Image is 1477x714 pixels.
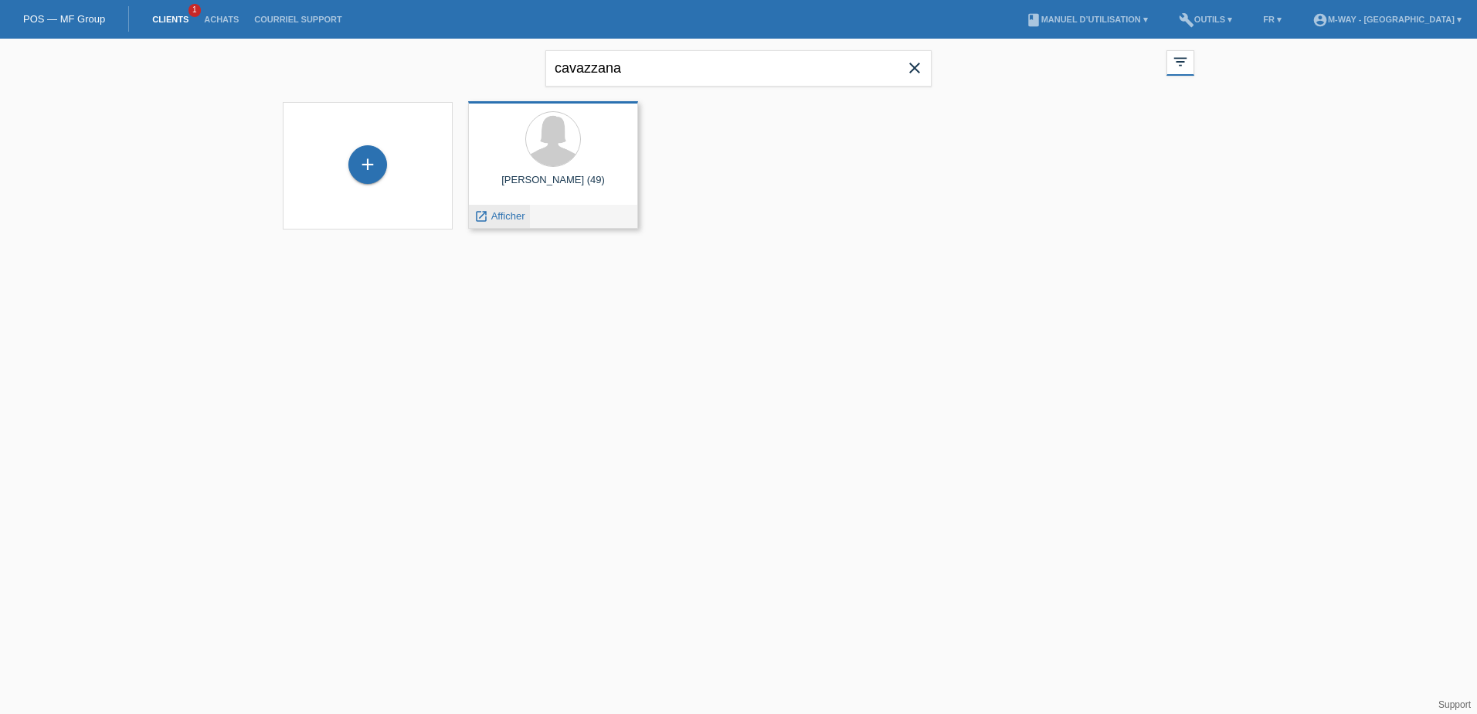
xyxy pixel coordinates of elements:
[480,174,626,199] div: [PERSON_NAME] (49)
[491,210,525,222] span: Afficher
[1312,12,1328,28] i: account_circle
[1172,53,1189,70] i: filter_list
[23,13,105,25] a: POS — MF Group
[1438,699,1471,710] a: Support
[349,151,386,178] div: Enregistrer le client
[1255,15,1289,24] a: FR ▾
[905,59,924,77] i: close
[1026,12,1041,28] i: book
[246,15,349,24] a: Courriel Support
[545,50,932,87] input: Recherche...
[474,210,525,222] a: launch Afficher
[144,15,196,24] a: Clients
[1018,15,1156,24] a: bookManuel d’utilisation ▾
[188,4,201,17] span: 1
[474,209,488,223] i: launch
[196,15,246,24] a: Achats
[1305,15,1469,24] a: account_circlem-way - [GEOGRAPHIC_DATA] ▾
[1179,12,1194,28] i: build
[1171,15,1240,24] a: buildOutils ▾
